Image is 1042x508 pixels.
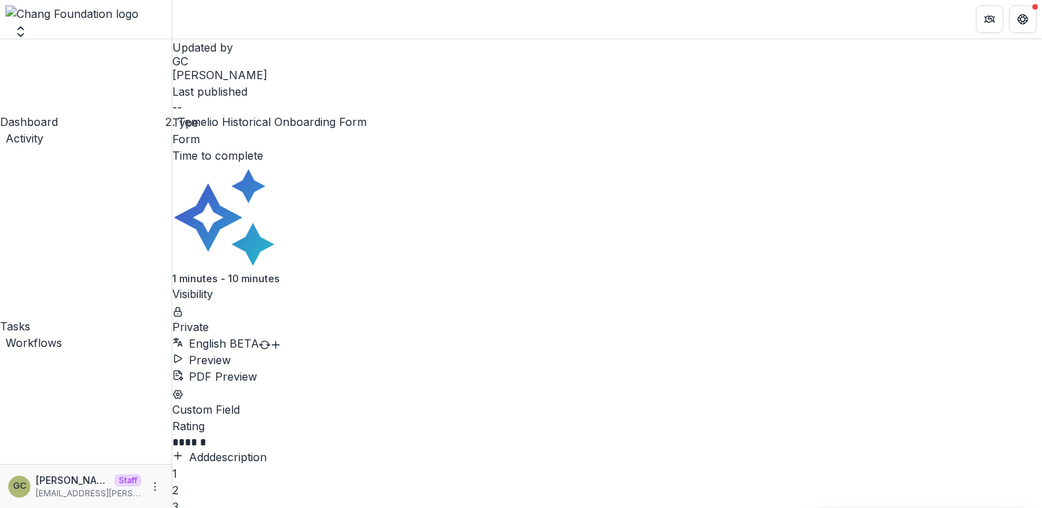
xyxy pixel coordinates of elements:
div: Temelio Historical Onboarding Form [178,114,367,130]
span: PDF Preview [189,370,257,383]
p: 1 minutes - 10 minutes [172,271,280,286]
button: PDF Preview [172,368,257,385]
span: Workflows [6,336,62,350]
p: Visibility [172,286,1042,302]
span: Rating [172,419,205,433]
button: Open entity switcher [11,25,30,39]
p: Last published [172,83,1042,100]
button: Edit Form Settings [172,385,183,401]
button: More [147,478,163,495]
span: Form [172,132,200,146]
p: Staff [114,474,141,487]
span: Activity [6,131,43,145]
p: [PERSON_NAME] [172,67,267,83]
button: Preview [172,352,231,368]
div: Grace Chang [13,482,26,491]
p: [PERSON_NAME] [36,473,109,487]
p: [EMAIL_ADDRESS][PERSON_NAME][DOMAIN_NAME] [36,487,141,500]
span: English [189,337,259,350]
span: Custom Field [172,403,240,416]
button: Add Language [270,335,281,352]
p: Type [172,114,1042,131]
button: Adddescription [172,449,267,465]
button: Get Help [1009,6,1036,33]
img: Chang Foundation logo [6,6,166,22]
span: BETA [229,337,259,350]
button: Refresh Translation [259,335,270,352]
p: Private [172,319,209,335]
div: 1 [172,465,1042,482]
button: Partners [976,6,1003,33]
p: Time to complete [172,147,1042,164]
div: 2 [172,482,1042,498]
p: Updated by [172,39,1042,56]
p: -- [172,100,182,114]
button: English BETA [172,335,259,352]
div: Grace Chang [172,56,267,67]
